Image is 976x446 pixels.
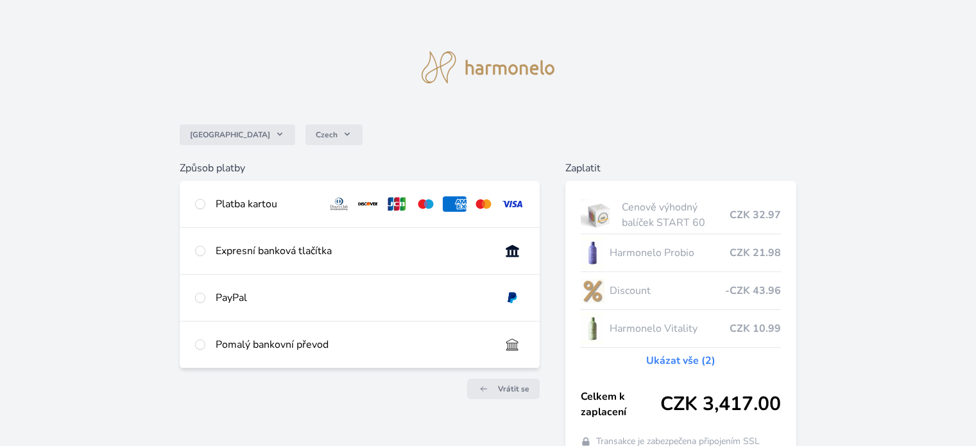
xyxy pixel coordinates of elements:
img: jcb.svg [385,196,409,212]
span: Vrátit se [498,384,529,394]
a: Vrátit se [467,379,540,399]
span: Harmonelo Vitality [610,321,729,336]
span: CZK 10.99 [730,321,781,336]
img: visa.svg [501,196,524,212]
div: Platba kartou [216,196,317,212]
span: CZK 21.98 [730,245,781,261]
h6: Způsob platby [180,160,539,176]
img: discover.svg [356,196,380,212]
img: logo.svg [422,51,555,83]
img: CLEAN_PROBIO_se_stinem_x-lo.jpg [581,237,605,269]
img: CLEAN_VITALITY_se_stinem_x-lo.jpg [581,313,605,345]
a: Ukázat vše (2) [646,353,715,368]
img: amex.svg [443,196,467,212]
img: discount-lo.png [581,275,605,307]
span: Discount [610,283,724,298]
div: PayPal [216,290,490,305]
img: start.jpg [581,199,617,231]
button: [GEOGRAPHIC_DATA] [180,124,295,145]
span: Celkem k zaplacení [581,389,660,420]
h6: Zaplatit [565,160,796,176]
span: Cenově výhodný balíček START 60 [622,200,729,230]
img: bankTransfer_IBAN.svg [501,337,524,352]
span: [GEOGRAPHIC_DATA] [190,130,270,140]
span: Harmonelo Probio [610,245,729,261]
img: diners.svg [327,196,351,212]
img: mc.svg [472,196,495,212]
img: maestro.svg [414,196,438,212]
img: onlineBanking_CZ.svg [501,243,524,259]
img: paypal.svg [501,290,524,305]
div: Expresní banková tlačítka [216,243,490,259]
button: Czech [305,124,363,145]
div: Pomalý bankovní převod [216,337,490,352]
span: Czech [316,130,338,140]
span: CZK 32.97 [730,207,781,223]
span: -CZK 43.96 [725,283,781,298]
span: CZK 3,417.00 [660,393,781,416]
